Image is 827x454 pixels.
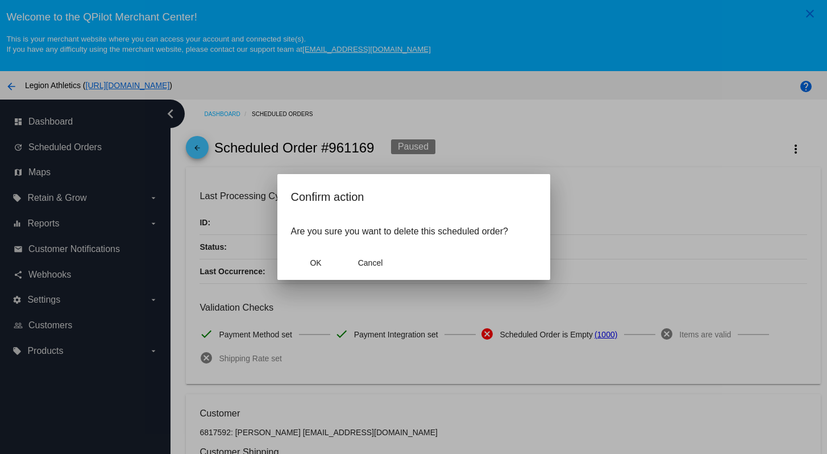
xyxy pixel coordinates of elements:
[291,226,537,237] p: Are you sure you want to delete this scheduled order?
[291,188,537,206] h2: Confirm action
[346,253,396,273] button: Close dialog
[291,253,341,273] button: Close dialog
[358,258,383,267] span: Cancel
[310,258,321,267] span: OK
